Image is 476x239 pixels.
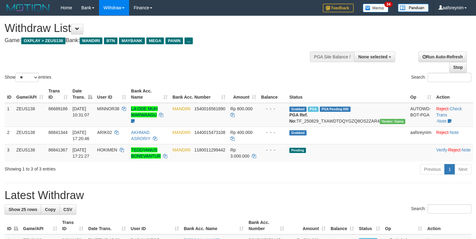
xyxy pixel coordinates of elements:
span: PGA Pending [320,107,351,112]
td: ZEUS138 [14,144,46,162]
span: None selected [358,54,387,59]
th: Date Trans.: activate to sort column descending [70,85,95,103]
a: Verify [436,147,447,152]
span: ... [184,37,193,44]
label: Show entries [5,73,51,82]
th: Bank Acc. Name: activate to sort column ascending [181,217,246,234]
span: Copy [45,207,56,212]
img: Feedback.jpg [323,4,354,12]
a: Run Auto-Refresh [418,52,467,62]
th: Action [425,217,471,234]
span: Rp 800.000 [230,106,252,111]
a: 1 [444,164,455,174]
div: Showing 1 to 3 of 3 entries [5,163,194,172]
th: ID: activate to sort column descending [5,217,21,234]
th: Status [287,85,408,103]
th: User ID: activate to sort column ascending [128,217,181,234]
input: Search: [428,73,471,82]
th: Trans ID: activate to sort column ascending [60,217,86,234]
span: OXPLAY > ZEUS138 [21,37,65,44]
span: Show 25 rows [9,207,37,212]
h1: Latest Withdraw [5,189,471,202]
span: MEGA [146,37,164,44]
a: Copy [41,204,60,215]
a: Reject [436,130,449,135]
td: 1 [5,103,14,127]
select: Showentries [15,73,38,82]
img: Button%20Memo.svg [363,4,389,12]
img: panduan.png [398,4,429,12]
button: None selected [354,52,395,62]
td: 3 [5,144,14,162]
td: ZEUS138 [14,103,46,127]
a: CSV [59,204,76,215]
span: ARIK02 [97,130,112,135]
th: Action [434,85,473,103]
b: PGA Ref. No: [289,112,308,123]
th: Game/API: activate to sort column ascending [21,217,60,234]
span: MAYBANK [119,37,145,44]
a: Stop [449,62,467,72]
span: Rp 3.000.000 [230,147,249,159]
td: · · [434,103,473,127]
th: Amount: activate to sort column ascending [228,85,259,103]
th: Date Trans.: activate to sort column ascending [86,217,128,234]
a: AKHMAD ASRORIY [131,130,150,141]
a: Next [454,164,471,174]
span: Rp 400.000 [230,130,252,135]
td: · · [434,144,473,162]
a: Note [462,147,471,152]
span: HOKIMEN [97,147,117,152]
span: PANIN [165,37,183,44]
span: 86689186 [48,106,67,111]
span: Copy 1540016561890 to clipboard [194,106,225,111]
span: Grabbed [289,130,307,135]
th: ID [5,85,14,103]
th: Amount: activate to sort column ascending [287,217,328,234]
td: ZEUS138 [14,127,46,144]
span: Grabbed [289,107,307,112]
img: MOTION_logo.png [5,3,51,12]
span: BTN [104,37,117,44]
a: Note [438,119,447,123]
span: Pending [289,148,306,153]
td: AUTOWD-BOT-PGA [408,103,434,127]
span: Copy 1440015473108 to clipboard [194,130,225,135]
span: MANDIRI [173,147,191,152]
div: PGA Site Balance / [310,52,354,62]
a: Check Trans [436,106,462,117]
span: CSV [63,207,72,212]
td: TF_250829_TXAWDTDQYGZQ8OS2ZAR4 [287,103,408,127]
label: Search: [411,204,471,214]
a: LA ODE MUH MARWAAGU [131,106,157,117]
span: [DATE] 17:21:27 [73,147,89,159]
span: Vendor URL: https://trx31.1velocity.biz [380,119,406,124]
th: User ID: activate to sort column ascending [95,85,129,103]
th: Balance: activate to sort column ascending [328,217,356,234]
label: Search: [411,73,471,82]
th: Trans ID: activate to sort column ascending [46,85,70,103]
span: [DATE] 10:31:07 [73,106,89,117]
th: Game/API: activate to sort column ascending [14,85,46,103]
td: aafsreynim [408,127,434,144]
span: MINNOR38 [97,106,119,111]
h4: Game: Bank: [5,37,311,44]
span: MANDIRI [80,37,102,44]
span: Copy 1180011299442 to clipboard [194,147,225,152]
div: - - - [261,147,284,153]
span: 34 [384,2,393,7]
th: Bank Acc. Number: activate to sort column ascending [246,217,287,234]
a: Reject [436,106,449,111]
th: Bank Acc. Number: activate to sort column ascending [170,85,228,103]
span: MANDIRI [173,106,191,111]
span: 86841344 [48,130,67,135]
th: Bank Acc. Name: activate to sort column ascending [129,85,170,103]
span: 86841367 [48,147,67,152]
a: Reject [448,147,461,152]
td: 2 [5,127,14,144]
span: Marked by aafkaynarin [308,107,319,112]
a: Note [450,130,459,135]
td: · [434,127,473,144]
th: Status: activate to sort column ascending [356,217,383,234]
a: Show 25 rows [5,204,41,215]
